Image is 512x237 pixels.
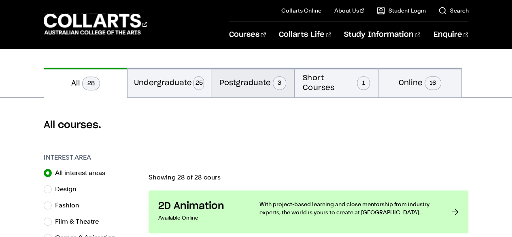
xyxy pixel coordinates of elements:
[281,6,321,15] a: Collarts Online
[344,21,420,48] a: Study Information
[229,21,266,48] a: Courses
[149,190,469,233] a: 2D Animation Available Online With project-based learning and close mentorship from industry expe...
[259,200,436,216] p: With project-based learning and close mentorship from industry experts, the world is yours to cre...
[44,153,140,162] h3: Interest Area
[378,68,462,97] button: Online16
[158,200,243,212] h3: 2D Animation
[55,216,105,227] label: Film & Theatre
[44,68,127,98] button: All28
[211,68,295,97] button: Postgraduate3
[279,21,331,48] a: Collarts Life
[55,167,112,179] label: All interest areas
[82,77,100,90] span: 28
[158,212,243,224] p: Available Online
[377,6,425,15] a: Student Login
[425,76,441,90] span: 16
[44,13,147,36] div: Go to homepage
[55,200,86,211] label: Fashion
[127,68,211,97] button: Undergraduate25
[357,76,370,90] span: 1
[433,21,468,48] a: Enquire
[273,76,287,90] span: 3
[149,174,469,181] p: Showing 28 of 28 cours
[295,68,378,97] button: Short Courses1
[334,6,364,15] a: About Us
[44,119,469,132] h2: All courses.
[438,6,468,15] a: Search
[55,184,83,195] label: Design
[193,76,204,90] span: 25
